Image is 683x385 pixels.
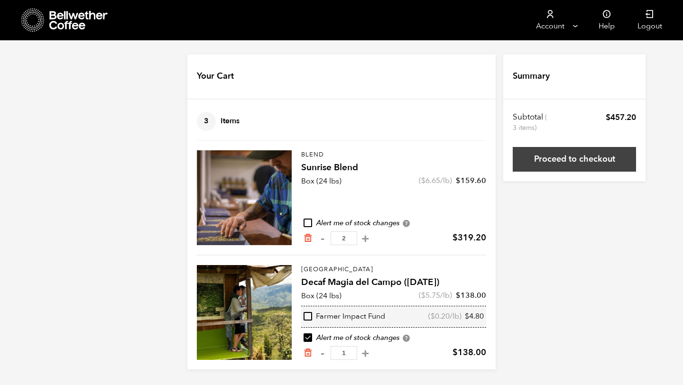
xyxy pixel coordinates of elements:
span: ( /lb) [419,290,452,301]
span: ( /lb) [419,175,452,186]
button: - [316,234,328,243]
bdi: 319.20 [452,232,486,244]
span: $ [431,311,435,321]
span: $ [606,112,610,123]
h4: Items [197,112,240,131]
div: Alert me of stock changes [301,333,486,343]
div: Alert me of stock changes [301,218,486,229]
button: + [360,234,371,243]
p: Box (24 lbs) [301,290,341,302]
input: Qty [331,231,357,245]
span: 3 [197,112,216,131]
bdi: 4.80 [465,311,484,321]
bdi: 138.00 [452,347,486,358]
span: ( /lb) [428,312,461,322]
p: [GEOGRAPHIC_DATA] [301,265,486,275]
button: - [316,348,328,358]
button: + [360,348,371,358]
a: Remove from cart [303,233,313,243]
bdi: 0.20 [431,311,450,321]
p: Box (24 lbs) [301,175,341,187]
h4: Decaf Magia del Campo ([DATE]) [301,276,486,289]
a: Proceed to checkout [513,147,636,172]
span: $ [456,175,461,186]
h4: Your Cart [197,70,234,82]
h4: Sunrise Blend [301,161,486,174]
bdi: 159.60 [456,175,486,186]
input: Qty [331,346,357,360]
span: $ [421,175,425,186]
th: Subtotal [513,112,548,133]
div: Farmer Impact Fund [304,312,385,322]
a: Remove from cart [303,348,313,358]
span: $ [452,232,458,244]
h4: Summary [513,70,550,82]
span: $ [456,290,461,301]
p: Blend [301,150,486,160]
span: $ [452,347,458,358]
bdi: 138.00 [456,290,486,301]
span: $ [465,311,469,321]
span: $ [421,290,425,301]
bdi: 457.20 [606,112,636,123]
bdi: 6.65 [421,175,440,186]
bdi: 5.75 [421,290,440,301]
